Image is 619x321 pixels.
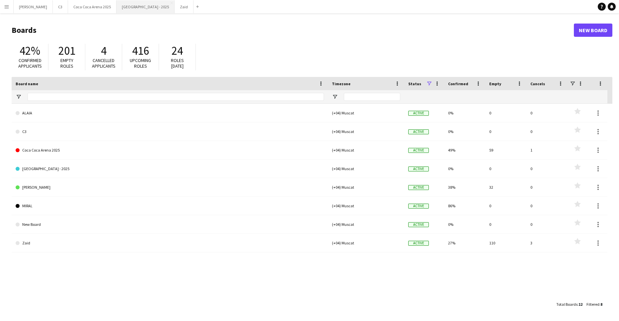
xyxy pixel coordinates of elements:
div: 0 [526,104,568,122]
div: (+04) Muscat [328,197,404,215]
span: Active [408,185,429,190]
span: Active [408,222,429,227]
span: 42% [20,43,40,58]
span: Active [408,111,429,116]
div: (+04) Muscat [328,215,404,233]
a: Zaid [16,234,324,252]
input: Board name Filter Input [28,93,324,101]
div: 0 [485,104,526,122]
a: New Board [16,215,324,234]
span: 4 [101,43,107,58]
a: MIRAL [16,197,324,215]
span: Empty [489,81,501,86]
div: 0% [444,104,485,122]
span: Status [408,81,421,86]
span: Active [408,166,429,171]
span: Active [408,204,429,209]
div: : [586,298,602,311]
div: : [556,298,582,311]
a: C3 [16,122,324,141]
button: Open Filter Menu [16,94,22,100]
div: 0 [485,215,526,233]
div: 0% [444,215,485,233]
button: [PERSON_NAME] [14,0,53,13]
h1: Boards [12,25,574,35]
span: Cancelled applicants [92,57,116,69]
div: 38% [444,178,485,196]
a: New Board [574,24,612,37]
div: 0 [526,122,568,141]
span: 201 [58,43,75,58]
div: 0% [444,160,485,178]
div: (+04) Muscat [328,141,404,159]
button: Open Filter Menu [332,94,338,100]
a: [GEOGRAPHIC_DATA] - 2025 [16,160,324,178]
div: 49% [444,141,485,159]
div: (+04) Muscat [328,178,404,196]
span: Filtered [586,302,599,307]
div: (+04) Muscat [328,234,404,252]
span: Upcoming roles [130,57,151,69]
span: Board name [16,81,38,86]
span: Confirmed [448,81,468,86]
span: Active [408,148,429,153]
span: Total Boards [556,302,578,307]
span: Empty roles [60,57,73,69]
span: Roles [DATE] [171,57,184,69]
span: Cancels [530,81,545,86]
div: 0 [526,178,568,196]
div: 0 [485,197,526,215]
span: Active [408,241,429,246]
div: (+04) Muscat [328,122,404,141]
div: 1 [526,141,568,159]
div: 0 [526,215,568,233]
div: 0 [526,160,568,178]
div: 32 [485,178,526,196]
span: Timezone [332,81,350,86]
span: Confirmed applicants [18,57,42,69]
a: ALAIA [16,104,324,122]
div: 27% [444,234,485,252]
span: 8 [600,302,602,307]
input: Timezone Filter Input [344,93,400,101]
button: C3 [53,0,68,13]
button: Zaid [175,0,193,13]
div: 59 [485,141,526,159]
a: Coca Coca Arena 2025 [16,141,324,160]
button: Coca Coca Arena 2025 [68,0,116,13]
div: 0% [444,122,485,141]
div: (+04) Muscat [328,160,404,178]
span: 12 [579,302,582,307]
span: Active [408,129,429,134]
div: 3 [526,234,568,252]
div: 86% [444,197,485,215]
span: 416 [132,43,149,58]
div: 0 [485,160,526,178]
button: [GEOGRAPHIC_DATA] - 2025 [116,0,175,13]
div: 110 [485,234,526,252]
div: 0 [526,197,568,215]
div: 0 [485,122,526,141]
a: [PERSON_NAME] [16,178,324,197]
span: 24 [172,43,183,58]
div: (+04) Muscat [328,104,404,122]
